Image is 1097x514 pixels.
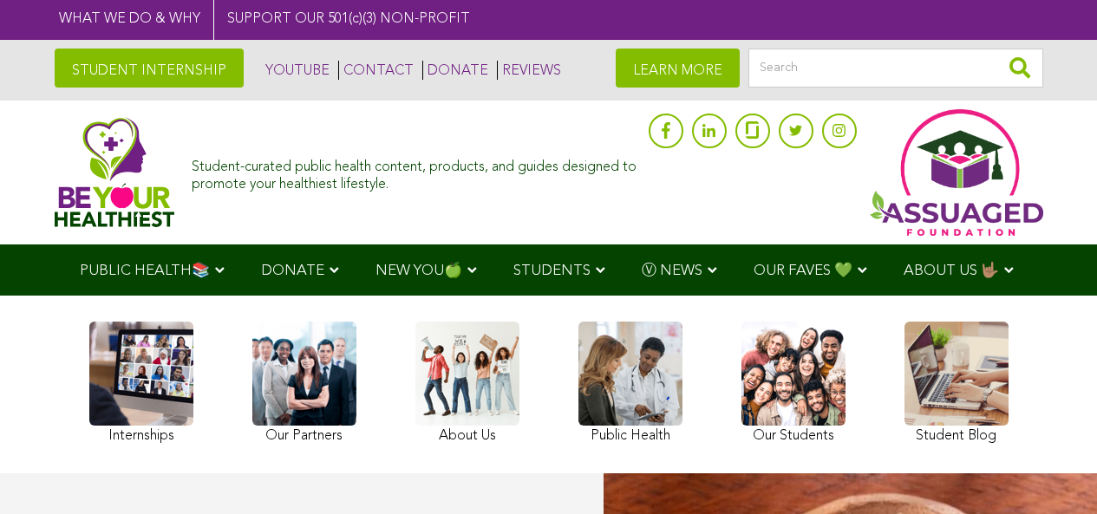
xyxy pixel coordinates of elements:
[55,117,175,227] img: Assuaged
[338,61,414,80] a: CONTACT
[192,151,639,192] div: Student-curated public health content, products, and guides designed to promote your healthiest l...
[497,61,561,80] a: REVIEWS
[616,49,740,88] a: LEARN MORE
[746,121,758,139] img: glassdoor
[642,264,702,278] span: Ⓥ NEWS
[80,264,210,278] span: PUBLIC HEALTH📚
[870,109,1043,236] img: Assuaged App
[513,264,591,278] span: STUDENTS
[55,49,244,88] a: STUDENT INTERNSHIP
[261,61,330,80] a: YOUTUBE
[904,264,999,278] span: ABOUT US 🤟🏽
[375,264,462,278] span: NEW YOU🍏
[261,264,324,278] span: DONATE
[1010,431,1097,514] iframe: Chat Widget
[422,61,488,80] a: DONATE
[748,49,1043,88] input: Search
[754,264,852,278] span: OUR FAVES 💚
[55,244,1043,296] div: Navigation Menu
